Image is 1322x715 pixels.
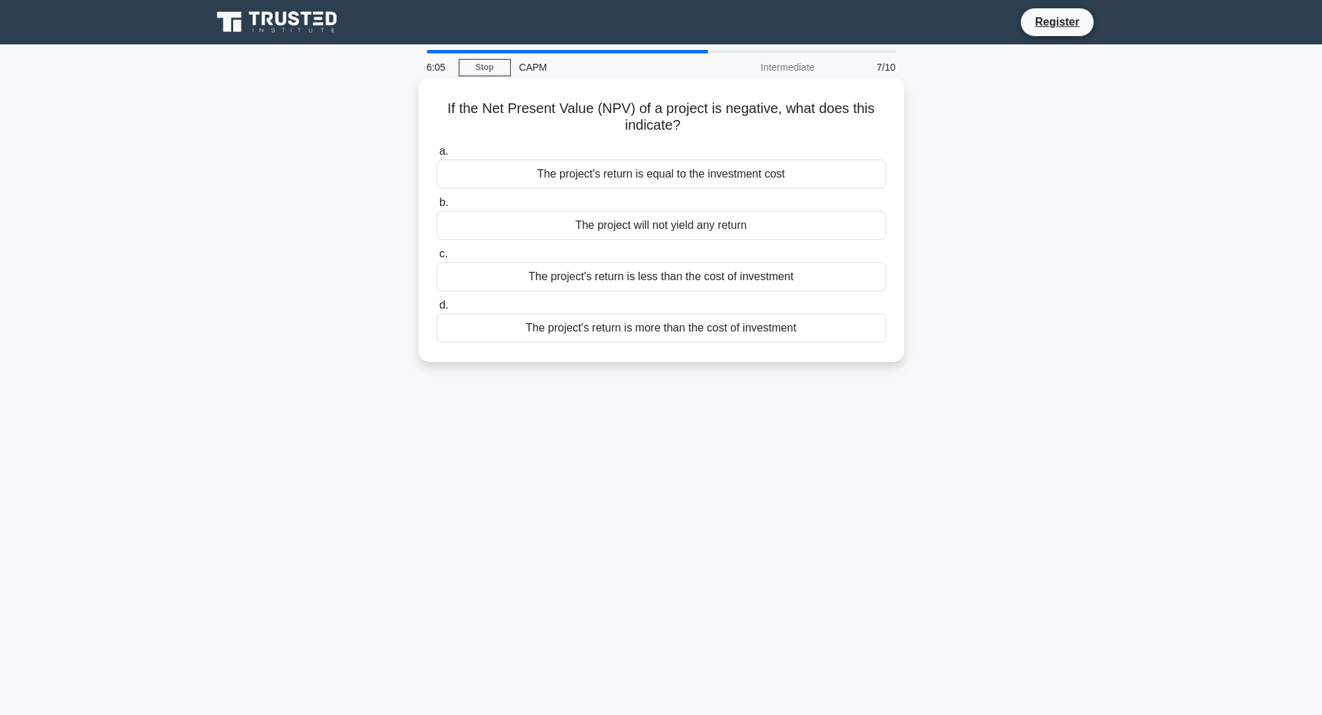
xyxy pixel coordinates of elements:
[437,211,886,240] div: The project will not yield any return
[418,53,459,81] div: 6:05
[702,53,823,81] div: Intermediate
[439,196,448,208] span: b.
[439,248,448,259] span: c.
[437,262,886,291] div: The project's return is less than the cost of investment
[439,145,448,157] span: a.
[435,100,888,135] h5: If the Net Present Value (NPV) of a project is negative, what does this indicate?
[437,160,886,189] div: The project's return is equal to the investment cost
[1026,13,1087,31] a: Register
[437,313,886,343] div: The project's return is more than the cost of investment
[823,53,904,81] div: 7/10
[511,53,702,81] div: CAPM
[459,59,511,76] a: Stop
[439,299,448,311] span: d.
